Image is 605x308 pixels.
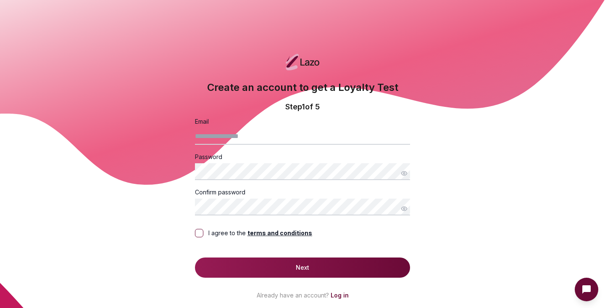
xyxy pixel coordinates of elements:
[195,291,410,303] p: Already have an account?
[246,229,312,237] p: terms and conditions
[195,81,410,94] h1: Create an account to get a Loyalty Test
[195,118,209,125] label: Email
[195,189,245,196] label: Confirm password
[195,258,410,278] button: Next
[331,292,349,299] a: Log in
[195,153,222,160] label: Password
[195,94,410,116] div: Step 1 of 5
[208,229,312,237] div: I agree to the
[575,278,598,301] button: Open Intercom messenger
